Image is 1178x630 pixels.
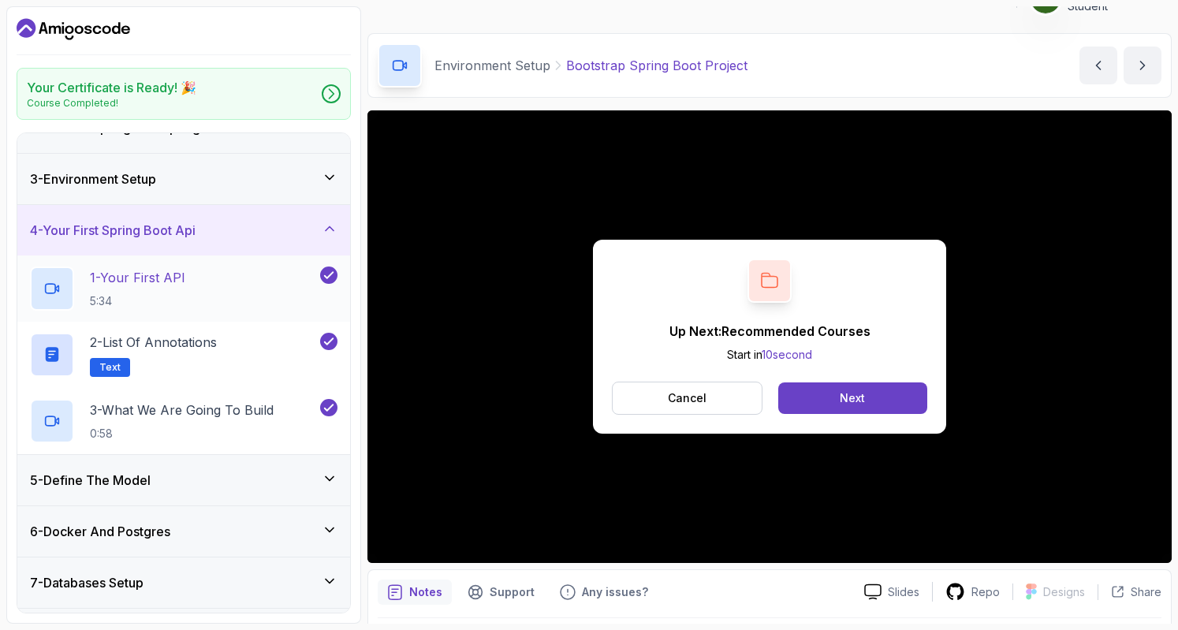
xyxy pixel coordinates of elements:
h3: 7 - Databases Setup [30,573,144,592]
button: 3-What We Are Going To Build0:58 [30,399,337,443]
p: Cancel [668,390,706,406]
iframe: 2 - Bootstrap Spring Boot Project [367,110,1172,563]
p: 1 - Your First API [90,268,185,287]
p: 2 - List of Annotations [90,333,217,352]
a: Your Certificate is Ready! 🎉Course Completed! [17,68,351,120]
button: 6-Docker And Postgres [17,506,350,557]
button: 7-Databases Setup [17,557,350,608]
a: Dashboard [17,17,130,42]
h3: 5 - Define The Model [30,471,151,490]
button: Cancel [612,382,762,415]
button: notes button [378,580,452,605]
p: Environment Setup [434,56,550,75]
button: 3-Environment Setup [17,154,350,204]
button: 5-Define The Model [17,455,350,505]
h3: 6 - Docker And Postgres [30,522,170,541]
div: Next [840,390,865,406]
p: Bootstrap Spring Boot Project [566,56,747,75]
a: Slides [852,583,932,600]
button: Feedback button [550,580,658,605]
p: Repo [971,584,1000,600]
p: Any issues? [582,584,648,600]
h3: 3 - Environment Setup [30,170,156,188]
p: Up Next: Recommended Courses [669,322,870,341]
p: Share [1131,584,1161,600]
p: Designs [1043,584,1085,600]
p: Course Completed! [27,97,196,110]
p: Slides [888,584,919,600]
button: previous content [1079,47,1117,84]
span: Text [99,361,121,374]
h2: Your Certificate is Ready! 🎉 [27,78,196,97]
p: 0:58 [90,426,274,442]
p: Notes [409,584,442,600]
button: next content [1124,47,1161,84]
button: 2-List of AnnotationsText [30,333,337,377]
h3: 4 - Your First Spring Boot Api [30,221,196,240]
p: Start in [669,347,870,363]
p: Support [490,584,535,600]
a: Repo [933,582,1012,602]
span: 10 second [762,348,812,361]
p: 3 - What We Are Going To Build [90,401,274,419]
button: Next [778,382,927,414]
button: Share [1098,584,1161,600]
button: Support button [458,580,544,605]
p: 5:34 [90,293,185,309]
button: 1-Your First API5:34 [30,267,337,311]
button: 4-Your First Spring Boot Api [17,205,350,255]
